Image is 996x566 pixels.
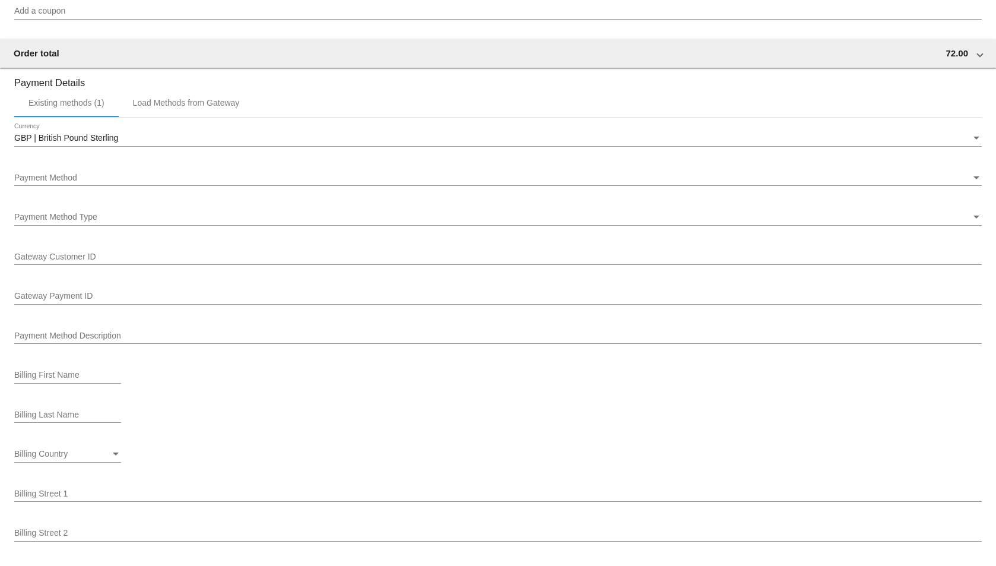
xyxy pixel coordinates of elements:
[14,173,982,183] mat-select: Payment Method
[14,292,982,301] input: Gateway Payment ID
[133,98,240,107] div: Load Methods from Gateway
[14,134,982,143] mat-select: Currency
[14,252,982,262] input: Gateway Customer ID
[14,449,68,459] span: Billing Country
[14,213,982,222] mat-select: Payment Method Type
[14,212,97,222] span: Payment Method Type
[14,489,982,499] input: Billing Street 1
[946,48,968,58] span: 72.00
[14,529,982,538] input: Billing Street 2
[14,7,982,16] input: Add a coupon
[14,68,982,88] h3: Payment Details
[28,98,104,107] div: Existing methods (1)
[14,48,59,58] span: Order total
[14,371,121,380] input: Billing First Name
[14,450,121,459] mat-select: Billing Country
[14,331,982,341] input: Payment Method Description
[14,173,77,182] span: Payment Method
[14,133,118,143] span: GBP | British Pound Sterling
[14,410,121,420] input: Billing Last Name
